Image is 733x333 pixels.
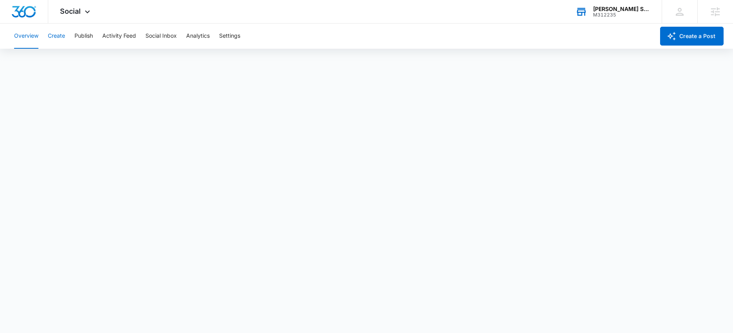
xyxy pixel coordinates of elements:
[593,6,650,12] div: account name
[48,24,65,49] button: Create
[60,7,81,15] span: Social
[145,24,177,49] button: Social Inbox
[219,24,240,49] button: Settings
[593,12,650,18] div: account id
[660,27,724,46] button: Create a Post
[14,24,38,49] button: Overview
[102,24,136,49] button: Activity Feed
[74,24,93,49] button: Publish
[186,24,210,49] button: Analytics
